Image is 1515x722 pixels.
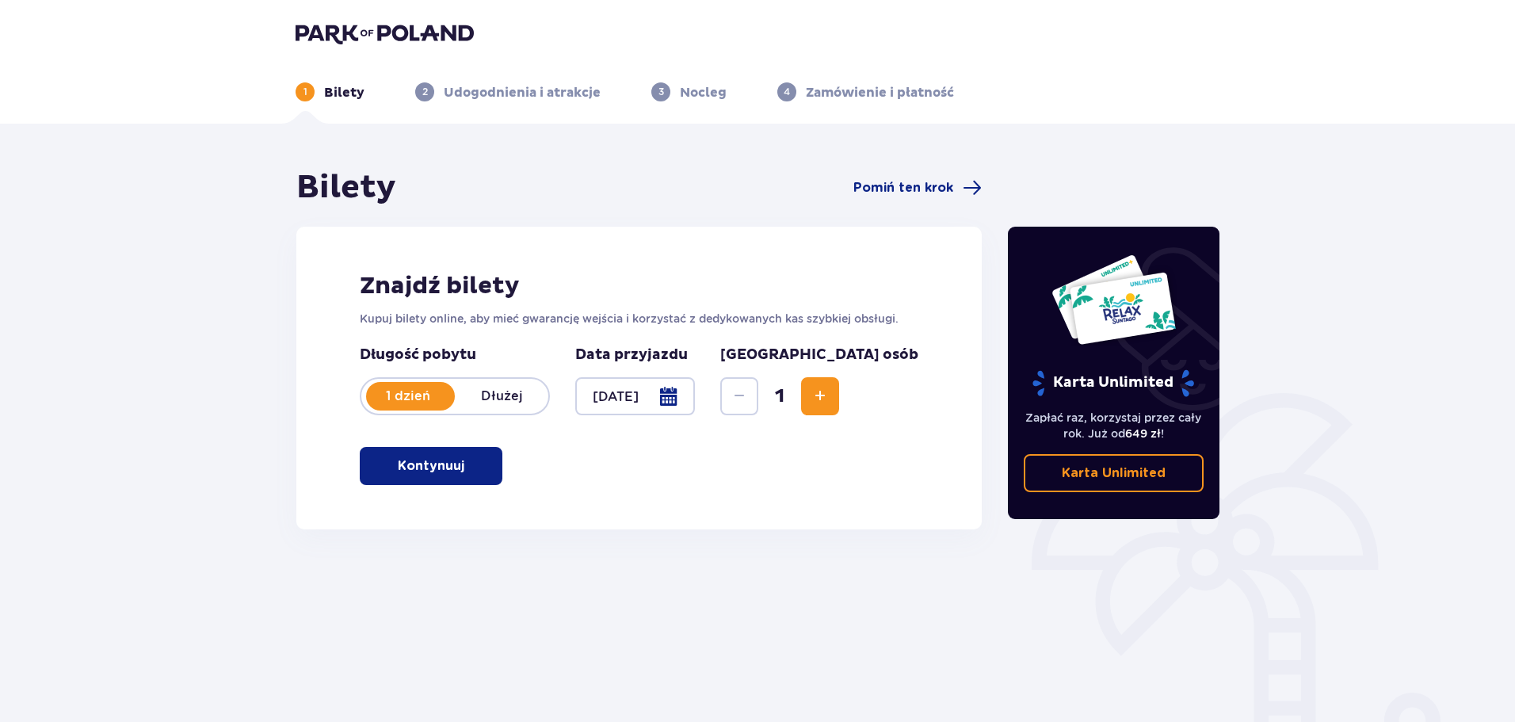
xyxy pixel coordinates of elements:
[1024,410,1204,441] p: Zapłać raz, korzystaj przez cały rok. Już od !
[360,447,502,485] button: Kontynuuj
[398,457,464,475] p: Kontynuuj
[680,84,727,101] p: Nocleg
[720,346,918,365] p: [GEOGRAPHIC_DATA] osób
[784,85,790,99] p: 4
[853,179,953,197] span: Pomiń ten krok
[658,85,664,99] p: 3
[1062,464,1166,482] p: Karta Unlimited
[303,85,307,99] p: 1
[324,84,364,101] p: Bilety
[422,85,428,99] p: 2
[801,377,839,415] button: Increase
[360,271,918,301] h2: Znajdź bilety
[360,346,550,365] p: Długość pobytu
[761,384,798,408] span: 1
[806,84,954,101] p: Zamówienie i płatność
[296,22,474,44] img: Park of Poland logo
[455,388,548,405] p: Dłużej
[720,377,758,415] button: Decrease
[1125,427,1161,440] span: 649 zł
[1024,454,1204,492] a: Karta Unlimited
[360,311,918,327] p: Kupuj bilety online, aby mieć gwarancję wejścia i korzystać z dedykowanych kas szybkiej obsługi.
[361,388,455,405] p: 1 dzień
[575,346,688,365] p: Data przyjazdu
[1031,369,1196,397] p: Karta Unlimited
[296,168,396,208] h1: Bilety
[853,178,982,197] a: Pomiń ten krok
[444,84,601,101] p: Udogodnienia i atrakcje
